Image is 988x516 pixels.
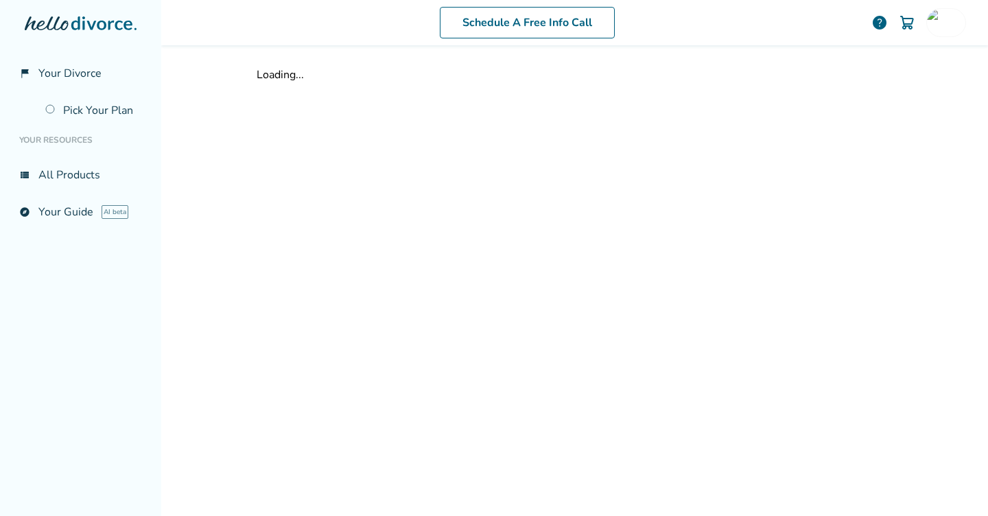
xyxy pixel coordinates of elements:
[927,9,954,36] img: andyj296@gmail.com
[871,14,888,31] a: help
[37,95,150,126] a: Pick Your Plan
[440,7,615,38] a: Schedule A Free Info Call
[19,207,30,218] span: explore
[19,169,30,180] span: view_list
[11,126,150,154] li: Your Resources
[11,58,150,89] a: flag_2Your Divorce
[899,14,915,31] img: Cart
[38,66,102,81] span: Your Divorce
[11,159,150,191] a: view_listAll Products
[19,68,30,79] span: flag_2
[102,205,128,219] span: AI beta
[11,196,150,228] a: exploreYour GuideAI beta
[257,67,893,82] div: Loading...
